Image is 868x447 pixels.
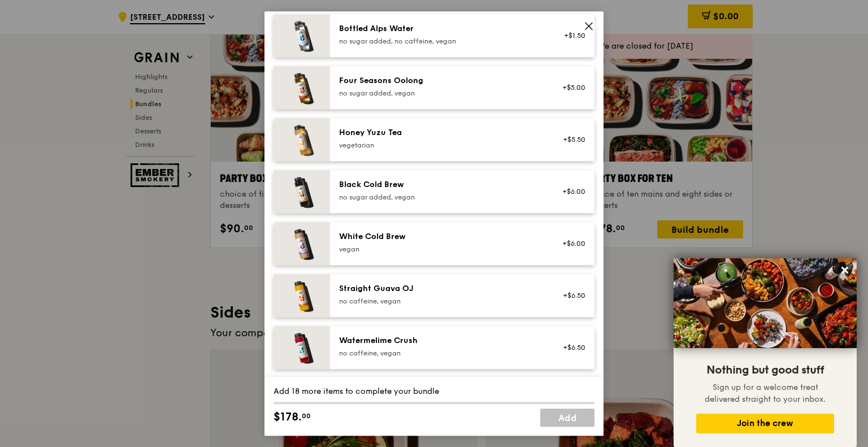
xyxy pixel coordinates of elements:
[339,297,542,306] div: no caffeine, vegan
[339,193,542,202] div: no sugar added, vegan
[339,231,542,242] div: White Cold Brew
[302,411,311,420] span: 00
[555,291,585,300] div: +$6.50
[339,89,542,98] div: no sugar added, vegan
[555,135,585,144] div: +$5.50
[339,245,542,254] div: vegan
[836,261,854,279] button: Close
[555,31,585,40] div: +$1.50
[339,349,542,358] div: no caffeine, vegan
[705,383,826,404] span: Sign up for a welcome treat delivered straight to your inbox.
[274,386,594,397] div: Add 18 more items to complete your bundle
[274,66,330,109] img: daily_normal_HORZ-four-seasons-oolong.jpg
[674,258,857,348] img: DSC07876-Edit02-Large.jpeg
[555,343,585,352] div: +$6.50
[339,335,542,346] div: Watermelime Crush
[274,326,330,369] img: daily_normal_HORZ-watermelime-crush.jpg
[274,118,330,161] img: daily_normal_honey-yuzu-tea.jpg
[274,14,330,57] img: daily_normal_HORZ-bottled-alps-water.jpg
[339,37,542,46] div: no sugar added, no caffeine, vegan
[555,83,585,92] div: +$5.00
[540,409,594,427] a: Add
[706,363,824,377] span: Nothing but good stuff
[339,23,542,34] div: Bottled Alps Water
[339,283,542,294] div: Straight Guava OJ
[696,414,834,433] button: Join the crew
[555,239,585,248] div: +$6.00
[339,179,542,190] div: Black Cold Brew
[339,127,542,138] div: Honey Yuzu Tea
[274,274,330,317] img: daily_normal_HORZ-straight-guava-OJ.jpg
[274,222,330,265] img: daily_normal_HORZ-white-cold-brew.jpg
[339,75,542,86] div: Four Seasons Oolong
[274,409,302,426] span: $178.
[555,187,585,196] div: +$6.00
[339,141,542,150] div: vegetarian
[274,170,330,213] img: daily_normal_HORZ-black-cold-brew.jpg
